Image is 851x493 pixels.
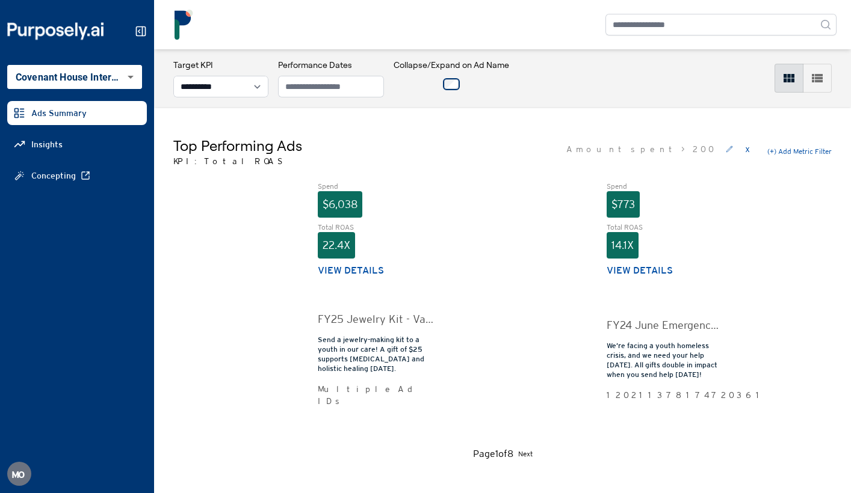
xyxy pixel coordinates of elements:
div: Spend [607,182,722,191]
button: x [743,139,752,159]
div: 14.1X [607,232,639,259]
button: (+) Add Metric Filter [767,147,832,156]
div: Send a jewelry-making kit to a youth in our care! A gift of $25 supports [MEDICAL_DATA] and holis... [318,335,433,373]
div: Covenant House International [7,65,142,89]
div: M O [7,462,31,486]
div: FY24 June Emergency Fund - Var: C Girl [607,317,722,334]
button: View details [318,263,384,278]
div: Spend [318,182,433,191]
h5: Top Performing Ads [173,136,302,155]
span: Ads Summary [31,107,87,119]
a: Ads Summary [7,101,147,125]
img: logo [169,10,199,40]
div: We’re facing a youth homeless crisis, and we need your help [DATE]. All gifts double in impact wh... [607,341,722,379]
div: 22.4X [318,232,355,259]
a: Insights [7,132,147,156]
span: Insights [31,138,63,150]
div: $6,038 [318,191,362,218]
button: View details [607,263,673,278]
button: MO [7,462,31,486]
a: Concepting [7,164,147,188]
div: Multiple Ad IDs [318,383,433,407]
div: Total ROAS [607,222,722,232]
div: Page 1 of 8 [473,447,513,461]
div: FY25 Jewelry Kit - Var A: Blue [318,311,433,328]
h3: Target KPI [173,59,268,71]
span: Concepting [31,170,76,182]
span: Amount spent > 200 [566,143,716,155]
button: Next [518,447,533,461]
div: $773 [607,191,640,218]
div: 120211378174720361 [607,389,722,401]
h3: Collapse/Expand on Ad Name [394,59,509,71]
h3: Performance Dates [278,59,384,71]
p: KPI: Total ROAS [173,155,302,167]
div: Total ROAS [318,222,433,232]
